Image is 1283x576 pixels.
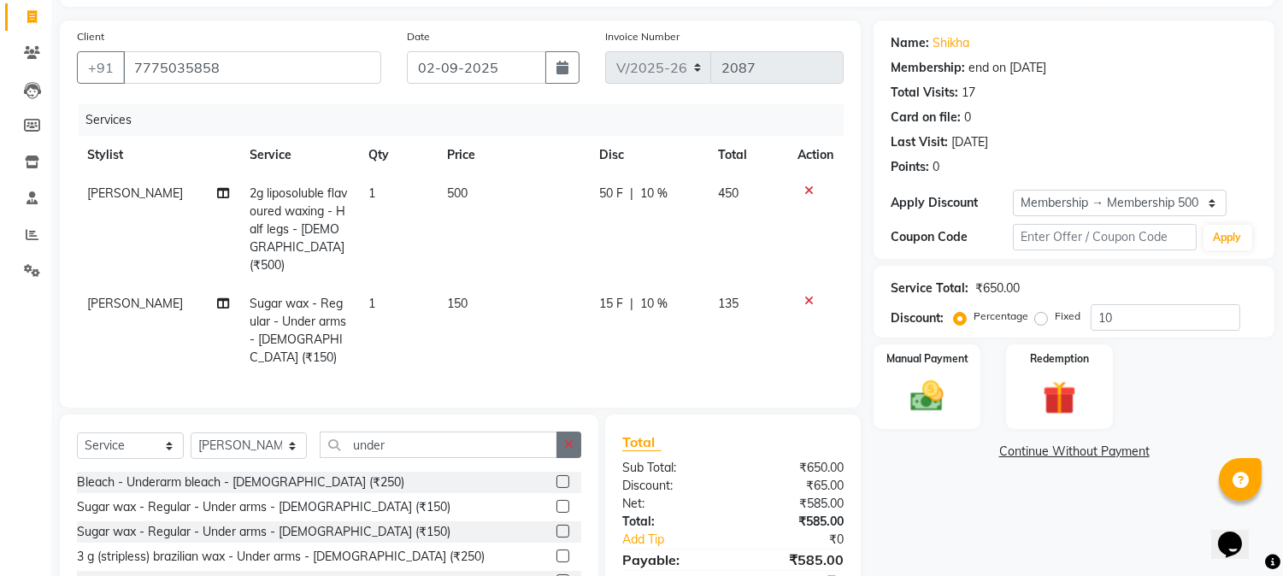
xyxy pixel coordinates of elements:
img: _gift.svg [1033,377,1086,419]
th: Action [787,136,844,174]
label: Fixed [1055,309,1080,324]
div: Sugar wax - Regular - Under arms - [DEMOGRAPHIC_DATA] (₹150) [77,498,450,516]
label: Percentage [974,309,1028,324]
label: Redemption [1030,351,1089,367]
div: Net: [609,495,733,513]
th: Disc [589,136,708,174]
span: [PERSON_NAME] [87,296,183,311]
button: +91 [77,51,125,84]
div: 0 [964,109,971,126]
div: [DATE] [951,133,988,151]
span: | [630,295,633,313]
span: | [630,185,633,203]
span: 2g liposoluble flavoured waxing - Half legs - [DEMOGRAPHIC_DATA] (₹500) [250,185,347,273]
div: Payable: [609,550,733,570]
div: Points: [891,158,929,176]
span: 50 F [599,185,623,203]
span: 1 [368,296,375,311]
div: 17 [962,84,975,102]
div: 3 g (stripless) brazilian wax - Under arms - [DEMOGRAPHIC_DATA] (₹250) [77,548,485,566]
span: 135 [718,296,739,311]
div: Apply Discount [891,194,1013,212]
div: Last Visit: [891,133,948,151]
div: Discount: [891,309,944,327]
div: end on [DATE] [968,59,1046,77]
label: Manual Payment [886,351,968,367]
th: Total [708,136,788,174]
span: 10 % [640,295,668,313]
div: ₹650.00 [733,459,857,477]
iframe: chat widget [1211,508,1266,559]
div: Membership: [891,59,965,77]
th: Service [239,136,357,174]
div: Card on file: [891,109,961,126]
span: 500 [447,185,468,201]
span: 150 [447,296,468,311]
input: Enter Offer / Coupon Code [1013,224,1196,250]
span: [PERSON_NAME] [87,185,183,201]
div: Name: [891,34,929,52]
div: Coupon Code [891,228,1013,246]
div: Total Visits: [891,84,958,102]
th: Qty [358,136,437,174]
div: ₹585.00 [733,495,857,513]
div: Sub Total: [609,459,733,477]
input: Search by Name/Mobile/Email/Code [123,51,381,84]
span: 15 F [599,295,623,313]
th: Stylist [77,136,239,174]
div: ₹65.00 [733,477,857,495]
img: _cash.svg [900,377,954,415]
span: Sugar wax - Regular - Under arms - [DEMOGRAPHIC_DATA] (₹150) [250,296,346,365]
span: 450 [718,185,739,201]
div: Total: [609,513,733,531]
label: Invoice Number [605,29,680,44]
div: ₹585.00 [733,550,857,570]
th: Price [437,136,589,174]
div: ₹585.00 [733,513,857,531]
div: ₹0 [754,531,857,549]
div: Sugar wax - Regular - Under arms - [DEMOGRAPHIC_DATA] (₹150) [77,523,450,541]
div: Bleach - Underarm bleach - [DEMOGRAPHIC_DATA] (₹250) [77,473,404,491]
div: ₹650.00 [975,279,1020,297]
button: Apply [1204,225,1252,250]
span: 1 [368,185,375,201]
div: Services [79,104,856,136]
a: Add Tip [609,531,754,549]
div: Service Total: [891,279,968,297]
div: 0 [933,158,939,176]
span: Total [622,433,662,451]
label: Date [407,29,430,44]
a: Shikha [933,34,969,52]
label: Client [77,29,104,44]
input: Search or Scan [320,432,557,458]
a: Continue Without Payment [877,443,1271,461]
div: Discount: [609,477,733,495]
span: 10 % [640,185,668,203]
